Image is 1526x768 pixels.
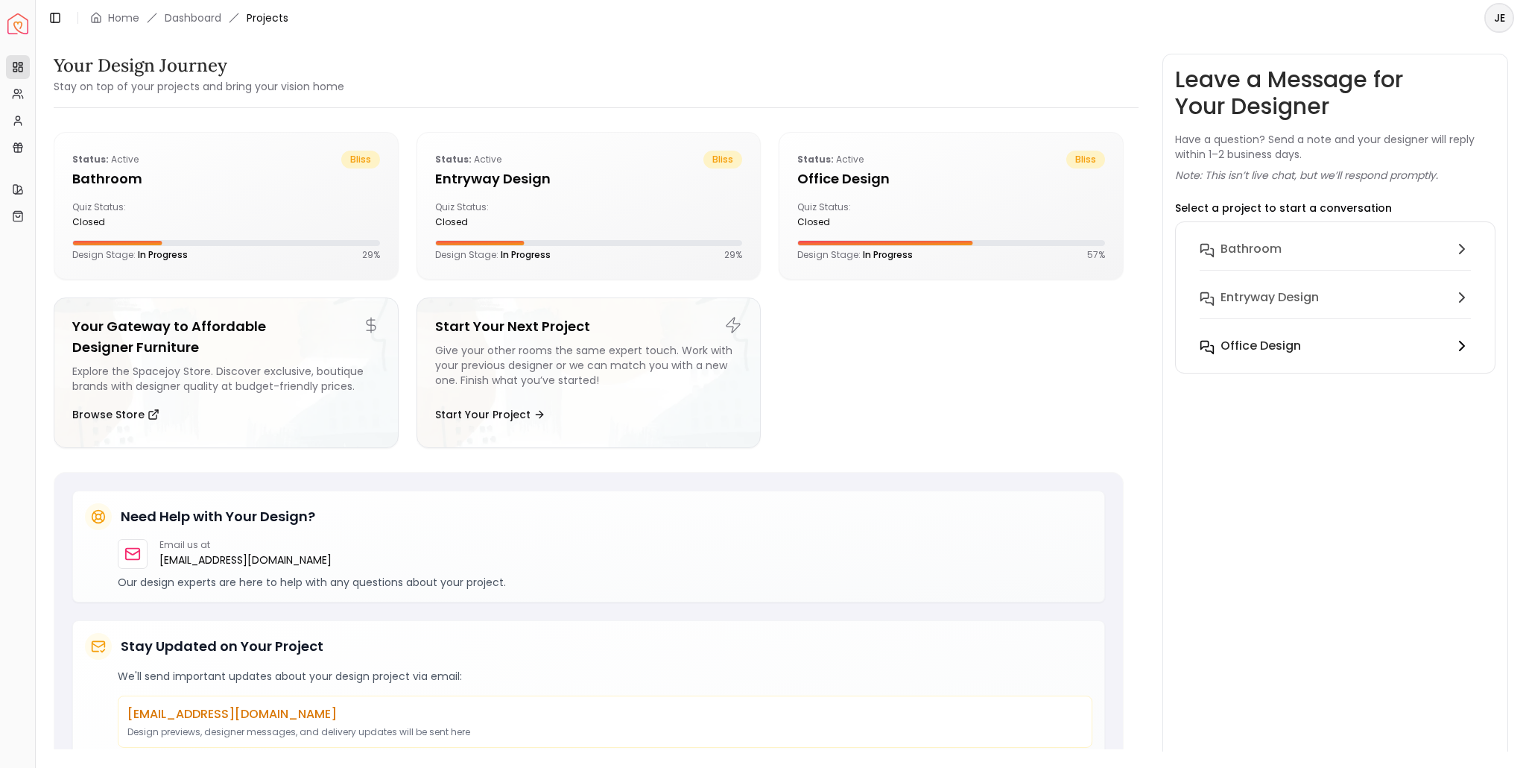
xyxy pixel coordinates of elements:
p: Have a question? Send a note and your designer will reply within 1–2 business days. [1175,132,1495,162]
h5: Office design [797,169,1105,189]
a: Your Gateway to Affordable Designer FurnitureExplore the Spacejoy Store. Discover exclusive, bout... [54,298,399,448]
nav: breadcrumb [90,10,288,25]
p: Select a project to start a conversation [1175,201,1392,215]
span: JE [1486,4,1513,31]
b: Status: [435,153,472,166]
p: active [435,151,501,169]
h6: Office design [1221,337,1301,355]
div: Quiz Status: [797,201,945,228]
span: In Progress [501,248,551,261]
p: Design Stage: [72,249,188,261]
button: JE [1484,3,1514,33]
div: closed [72,216,220,228]
div: closed [435,216,583,228]
p: Email us at [159,539,332,551]
h5: Your Gateway to Affordable Designer Furniture [72,316,380,358]
h6: Bathroom [1221,240,1282,258]
p: active [797,151,864,169]
img: Spacejoy Logo [7,13,28,34]
small: Stay on top of your projects and bring your vision home [54,79,344,94]
div: Quiz Status: [435,201,583,228]
div: Give your other rooms the same expert touch. Work with your previous designer or we can match you... [435,343,743,394]
button: Start Your Project [435,400,545,429]
span: In Progress [863,248,913,261]
a: Start Your Next ProjectGive your other rooms the same expert touch. Work with your previous desig... [417,298,762,448]
h3: Leave a Message for Your Designer [1175,66,1495,120]
div: Quiz Status: [72,201,220,228]
a: Spacejoy [7,13,28,34]
p: Design previews, designer messages, and delivery updates will be sent here [127,726,1083,738]
div: Explore the Spacejoy Store. Discover exclusive, boutique brands with designer quality at budget-f... [72,364,380,394]
b: Status: [72,153,109,166]
h5: Bathroom [72,169,380,189]
a: Dashboard [165,10,221,25]
button: entryway design [1188,283,1483,331]
span: In Progress [138,248,188,261]
b: Status: [797,153,834,166]
a: Home [108,10,139,25]
button: Browse Store [72,400,159,429]
p: active [72,151,139,169]
p: Our design experts are here to help with any questions about your project. [118,575,1092,590]
p: We'll send important updates about your design project via email: [118,669,1092,684]
h5: Start Your Next Project [435,316,743,337]
span: bliss [341,151,380,169]
p: 29 % [724,249,742,261]
span: bliss [1066,151,1105,169]
p: 57 % [1087,249,1105,261]
button: Office design [1188,331,1483,361]
p: 29 % [362,249,380,261]
span: bliss [703,151,742,169]
button: Bathroom [1188,234,1483,283]
h5: Stay Updated on Your Project [121,636,323,657]
h5: Need Help with Your Design? [121,506,315,527]
span: Projects [247,10,288,25]
h3: Your Design Journey [54,54,344,78]
a: [EMAIL_ADDRESS][DOMAIN_NAME] [159,551,332,569]
h5: entryway design [435,169,743,189]
h6: entryway design [1221,289,1319,306]
p: Design Stage: [435,249,551,261]
div: closed [797,216,945,228]
p: Design Stage: [797,249,913,261]
p: Note: This isn’t live chat, but we’ll respond promptly. [1175,168,1438,183]
p: [EMAIL_ADDRESS][DOMAIN_NAME] [127,705,1083,723]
